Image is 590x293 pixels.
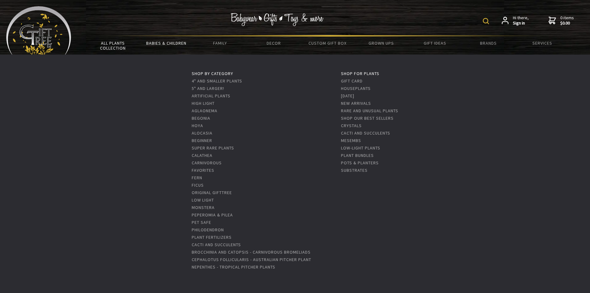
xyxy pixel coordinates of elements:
[462,37,515,50] a: Brands
[193,37,247,50] a: Family
[192,160,222,166] a: Carnivorous
[192,190,232,195] a: Original GiftTree
[192,197,214,203] a: Low Light
[341,167,368,173] a: Substrates
[341,123,362,128] a: Crystals
[560,15,574,26] span: 0 items
[192,175,202,180] a: Fern
[192,100,215,106] a: High Light
[341,86,371,91] a: Houseplants
[192,123,203,128] a: Hoya
[341,160,379,166] a: Pots & Planters
[192,264,275,270] a: Nepenthes - Tropical Pitcher Plants
[341,71,379,76] a: Shop for Plants
[6,6,71,58] img: Babyware - Gifts - Toys and more...
[192,212,233,218] a: Peperomia & Pilea
[247,37,300,50] a: Decor
[301,37,354,50] a: Custom Gift Box
[192,71,233,76] a: Shop by Category
[192,153,212,158] a: Calathea
[341,138,361,143] a: Mesembs
[140,37,193,50] a: Babies & Children
[483,18,489,24] img: product search
[192,115,210,121] a: Begonia
[354,37,408,50] a: Grown Ups
[341,130,390,136] a: Cacti and Succulents
[192,220,211,225] a: Pet Safe
[192,167,214,173] a: Favorites
[192,130,212,136] a: Alocasia
[192,78,242,84] a: 4" and Smaller Plants
[513,20,529,26] strong: Sign in
[192,93,230,99] a: Artificial Plants
[502,15,529,26] a: Hi there,Sign in
[192,242,241,247] a: Cacti and Succulents
[341,115,394,121] a: Shop Our Best Sellers
[341,93,354,99] a: [DATE]
[192,182,204,188] a: Ficus
[192,257,311,262] a: Cephalotus Follicularis - Australian Pitcher Plant
[560,20,574,26] strong: $0.00
[192,138,212,143] a: Beginner
[341,108,398,113] a: Rare and Unusual Plants
[192,86,224,91] a: 5" and Larger!
[341,153,374,158] a: Plant Bundles
[513,15,529,26] span: Hi there,
[548,15,574,26] a: 0 items$0.00
[86,37,140,55] a: All Plants Collection
[192,108,217,113] a: Aglaonema
[192,205,215,210] a: Monstera
[192,227,224,233] a: Philodendron
[192,145,234,151] a: Super Rare Plants
[192,249,311,255] a: Brocchinia And Catopsis - Carnivorous Bromeliads
[515,37,569,50] a: Services
[192,234,232,240] a: Plant Fertilizers
[341,100,371,106] a: New Arrivals
[341,145,380,151] a: Low-light plants
[408,37,461,50] a: Gift Ideas
[341,78,363,84] a: Gift Card
[231,13,324,26] img: Babywear - Gifts - Toys & more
